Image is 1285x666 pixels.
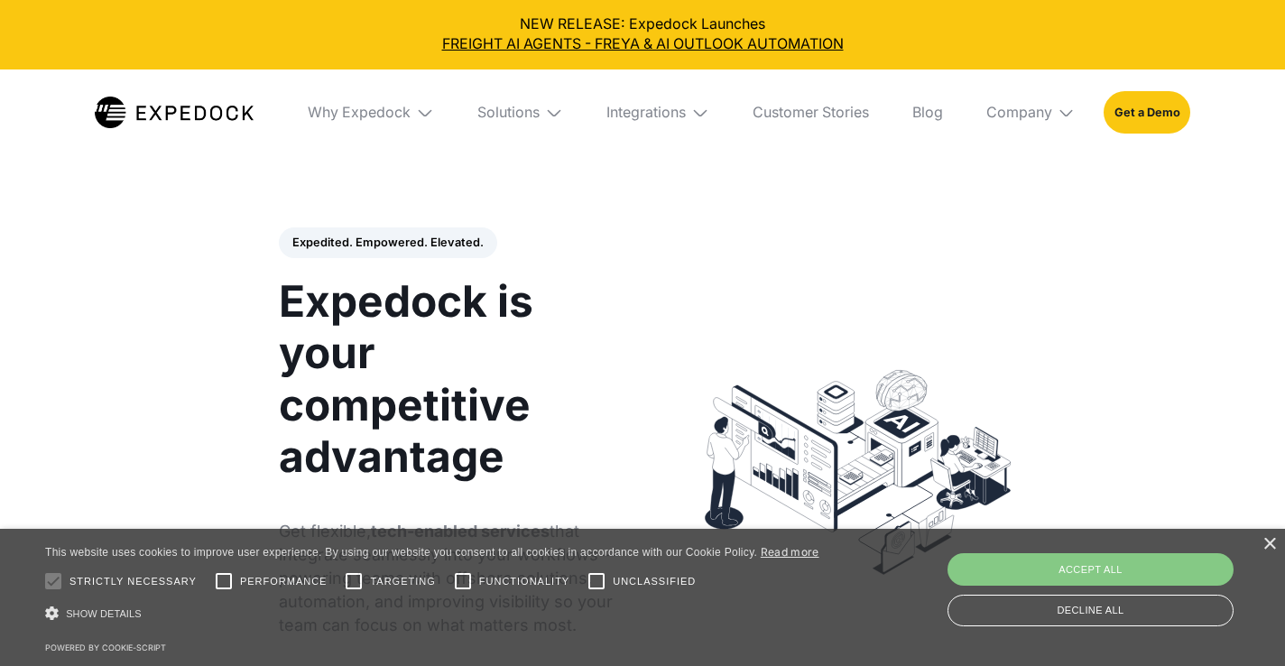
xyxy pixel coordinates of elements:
div: Why Expedock [293,69,448,156]
div: Company [986,104,1052,122]
div: Decline all [948,595,1234,626]
a: FREIGHT AI AGENTS - FREYA & AI OUTLOOK AUTOMATION [14,34,1271,54]
span: Targeting [370,574,435,589]
a: Blog [898,69,957,156]
div: Why Expedock [308,104,411,122]
div: NEW RELEASE: Expedock Launches [14,14,1271,55]
div: Close [1262,538,1276,551]
div: Solutions [477,104,540,122]
div: Integrations [606,104,686,122]
div: Solutions [463,69,578,156]
div: Show details [45,602,819,627]
span: Unclassified [613,574,696,589]
span: This website uses cookies to improve user experience. By using our website you consent to all coo... [45,546,757,559]
span: Show details [66,608,142,619]
p: Get flexible, that integrate seamlessly into your workflows — powering teams with offshore soluti... [279,520,623,637]
a: Get a Demo [1104,91,1189,133]
h1: Expedock is your competitive advantage [279,276,623,484]
span: Functionality [479,574,569,589]
div: Integrations [592,69,724,156]
span: Performance [240,574,328,589]
a: Read more [761,545,819,559]
div: Accept all [948,553,1234,586]
iframe: Chat Widget [1195,579,1285,666]
a: Powered by cookie-script [45,643,166,652]
div: Company [972,69,1090,156]
a: Customer Stories [738,69,883,156]
span: Strictly necessary [69,574,197,589]
strong: tech-enabled services [371,522,550,541]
